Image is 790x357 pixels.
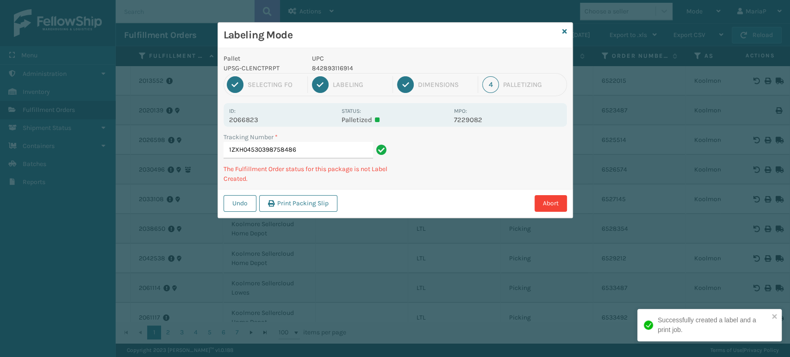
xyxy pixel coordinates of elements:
[342,108,361,114] label: Status:
[224,63,301,73] p: UPSG-CLENCTPRPT
[224,164,390,184] p: The Fulfillment Order status for this package is not Label Created.
[224,28,559,42] h3: Labeling Mode
[229,108,236,114] label: Id:
[454,108,467,114] label: MPO:
[658,315,769,335] div: Successfully created a label and a print job.
[259,195,337,212] button: Print Packing Slip
[229,116,336,124] p: 2066823
[312,54,448,63] p: UPC
[333,80,388,89] div: Labeling
[312,76,329,93] div: 2
[454,116,561,124] p: 7229082
[771,313,778,321] button: close
[342,116,448,124] p: Palletized
[503,80,563,89] div: Palletizing
[248,80,303,89] div: Selecting FO
[535,195,567,212] button: Abort
[224,54,301,63] p: Pallet
[224,195,256,212] button: Undo
[312,63,448,73] p: 842893116914
[224,132,278,142] label: Tracking Number
[227,76,243,93] div: 1
[482,76,499,93] div: 4
[397,76,414,93] div: 3
[418,80,473,89] div: Dimensions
